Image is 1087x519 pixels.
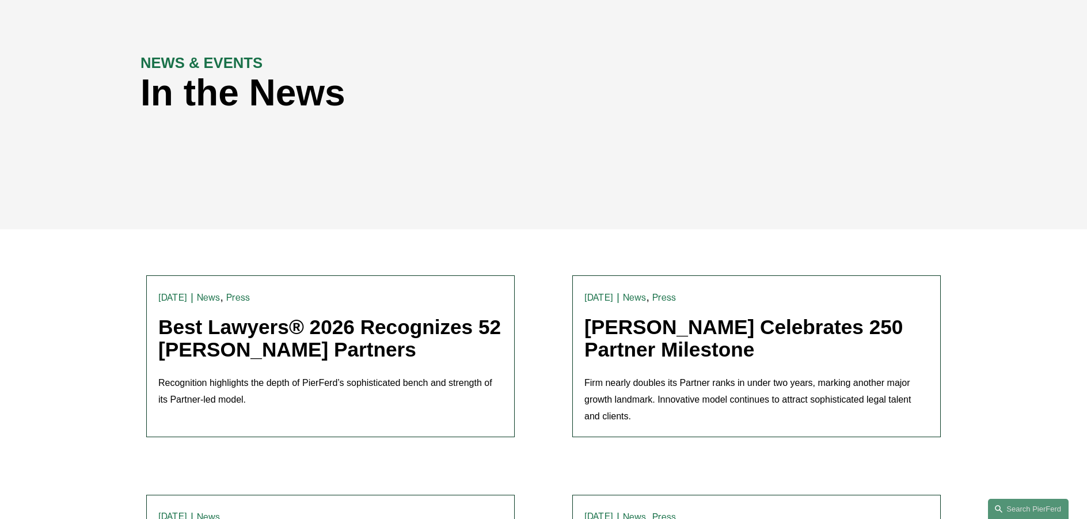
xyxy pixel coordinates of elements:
[158,293,187,302] time: [DATE]
[652,292,676,303] a: Press
[584,316,903,361] a: [PERSON_NAME] Celebrates 250 Partner Milestone
[623,292,647,303] a: News
[584,293,613,302] time: [DATE]
[647,291,649,303] span: ,
[197,292,221,303] a: News
[226,292,250,303] a: Press
[158,375,503,408] p: Recognition highlights the depth of PierFerd’s sophisticated bench and strength of its Partner-le...
[140,55,263,71] strong: NEWS & EVENTS
[221,291,223,303] span: ,
[584,375,929,425] p: Firm nearly doubles its Partner ranks in under two years, marking another major growth landmark. ...
[140,72,745,114] h1: In the News
[158,316,501,361] a: Best Lawyers® 2026 Recognizes 52 [PERSON_NAME] Partners
[988,499,1069,519] a: Search this site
